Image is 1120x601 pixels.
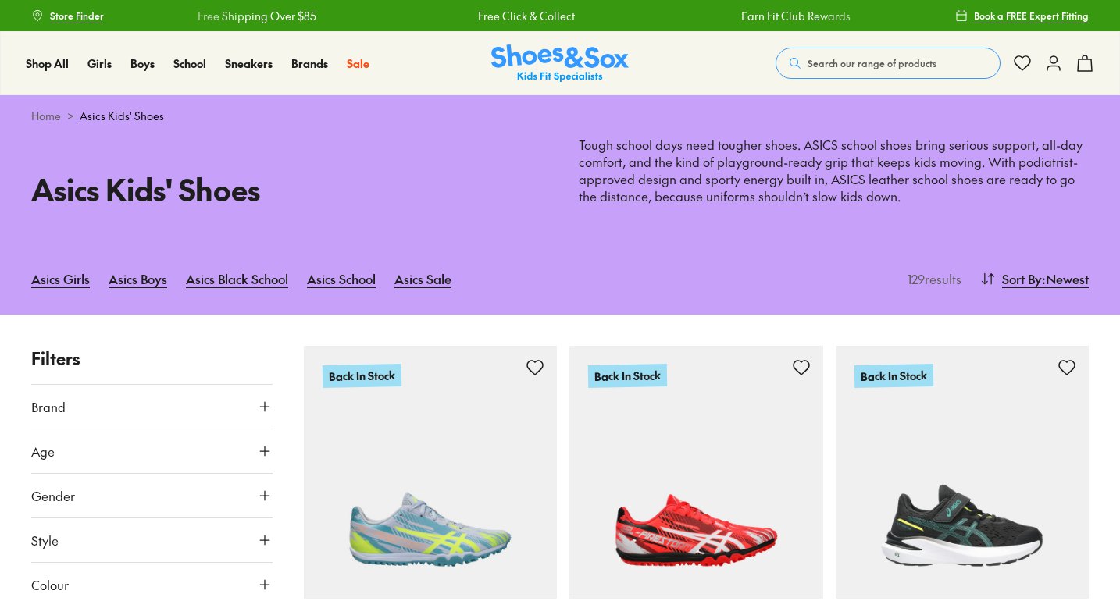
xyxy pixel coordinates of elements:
[569,346,823,599] a: Back In Stock
[186,261,288,296] a: Asics Black School
[31,346,273,372] p: Filters
[26,55,69,72] a: Shop All
[31,518,273,562] button: Style
[225,55,273,72] a: Sneakers
[491,44,629,83] a: Shoes & Sox
[588,364,667,388] p: Back In Stock
[322,364,401,388] p: Back In Stock
[776,48,1001,79] button: Search our range of products
[347,55,369,72] a: Sale
[31,167,541,212] h1: Asics Kids' Shoes
[109,261,167,296] a: Asics Boys
[579,137,1089,205] p: Tough school days need tougher shoes. ASICS school shoes bring serious support, all-day comfort, ...
[31,2,104,30] a: Store Finder
[173,55,206,72] a: School
[173,55,206,71] span: School
[955,2,1089,30] a: Book a FREE Expert Fitting
[31,261,90,296] a: Asics Girls
[31,474,273,517] button: Gender
[31,486,75,505] span: Gender
[304,346,558,599] a: Back In Stock
[291,55,328,71] span: Brands
[307,261,376,296] a: Asics School
[491,44,629,83] img: SNS_Logo_Responsive.svg
[31,385,273,429] button: Brand
[31,429,273,473] button: Age
[854,364,933,388] p: Back In Stock
[901,269,961,288] p: 129 results
[197,8,316,24] a: Free Shipping Over $85
[974,9,1089,23] span: Book a FREE Expert Fitting
[1042,269,1089,288] span: : Newest
[225,55,273,71] span: Sneakers
[980,261,1089,296] button: Sort By:Newest
[740,8,849,24] a: Earn Fit Club Rewards
[1002,269,1042,288] span: Sort By
[130,55,155,71] span: Boys
[130,55,155,72] a: Boys
[87,55,112,72] a: Girls
[31,442,55,461] span: Age
[31,531,59,549] span: Style
[87,55,112,71] span: Girls
[808,56,936,70] span: Search our range of products
[347,55,369,71] span: Sale
[50,9,104,23] span: Store Finder
[476,8,573,24] a: Free Click & Collect
[80,108,164,124] span: Asics Kids' Shoes
[394,261,451,296] a: Asics Sale
[31,108,1089,124] div: >
[31,575,69,594] span: Colour
[836,346,1090,599] a: Back In Stock
[31,108,61,124] a: Home
[31,397,66,416] span: Brand
[291,55,328,72] a: Brands
[26,55,69,71] span: Shop All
